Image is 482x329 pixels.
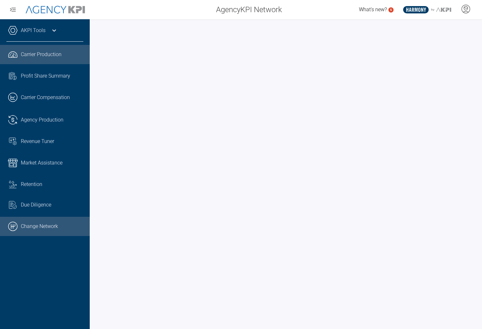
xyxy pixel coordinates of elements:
a: 5 [388,7,394,13]
text: 5 [390,8,392,12]
span: What's new? [359,6,387,13]
a: AKPI Tools [21,27,46,34]
span: AgencyKPI Network [216,4,282,15]
span: Market Assistance [21,159,62,167]
span: Carrier Compensation [21,94,70,101]
div: Retention [21,181,83,188]
span: Revenue Tuner [21,138,54,145]
span: Profit Share Summary [21,72,70,80]
span: Carrier Production [21,51,62,58]
img: AgencyKPI [26,6,85,13]
span: Due Diligence [21,201,51,209]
